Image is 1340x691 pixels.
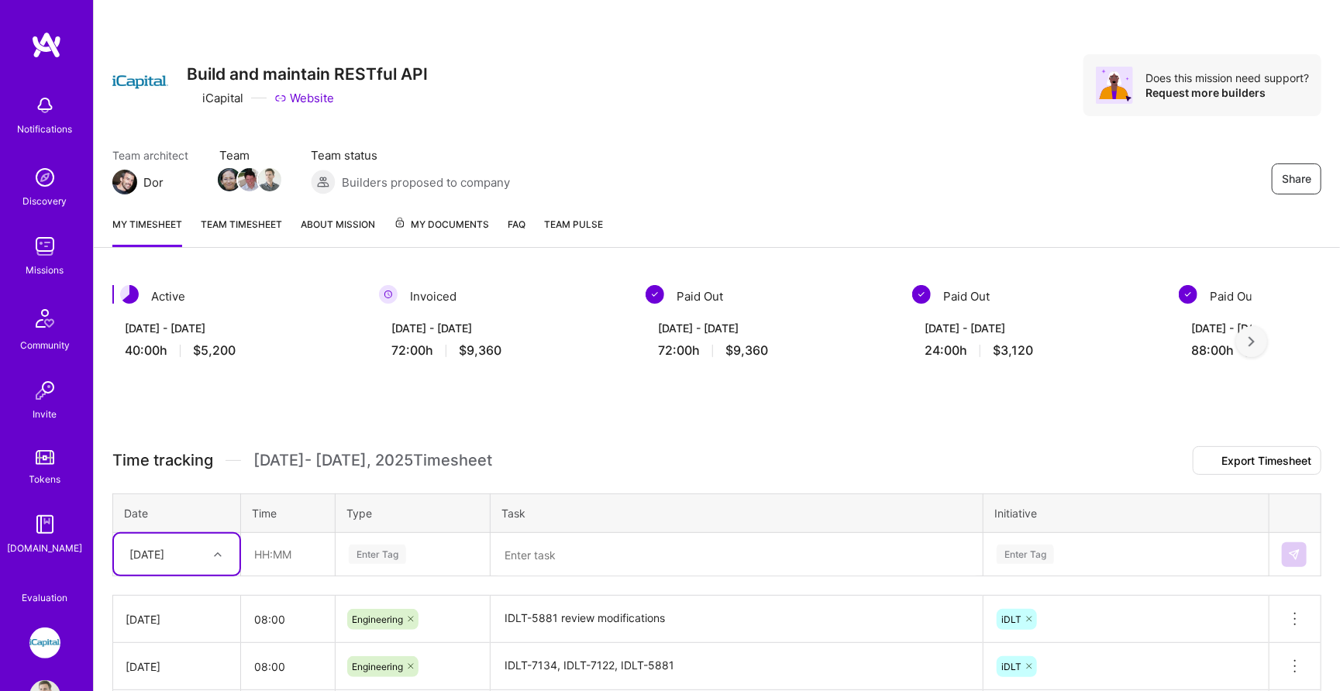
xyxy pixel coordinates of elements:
[238,168,261,191] img: Team Member Avatar
[646,285,894,308] div: Paid Out
[112,285,360,308] div: Active
[993,342,1033,359] span: $3,120
[352,661,403,672] span: Engineering
[125,320,348,336] div: [DATE] - [DATE]
[26,262,64,278] div: Missions
[29,471,61,487] div: Tokens
[394,216,489,233] span: My Documents
[29,375,60,406] img: Invite
[258,168,281,191] img: Team Member Avatar
[1001,661,1021,672] span: iDLT
[29,90,60,121] img: bell
[394,216,489,247] a: My Documents
[36,450,54,465] img: tokens
[26,627,64,658] a: iCapital: Build and maintain RESTful API
[1001,614,1021,625] span: iDLT
[18,121,73,137] div: Notifications
[646,285,664,304] img: Paid Out
[492,645,981,689] textarea: IDLT-7134, IDLT-7122, IDLT-5881
[187,92,199,105] i: icon CompanyGray
[725,342,768,359] span: $9,360
[40,578,51,590] i: icon SelectionTeam
[301,216,375,247] a: About Mission
[336,494,491,533] th: Type
[1288,548,1300,561] img: Submit
[508,216,525,247] a: FAQ
[29,509,60,540] img: guide book
[544,218,603,230] span: Team Pulse
[459,342,501,359] span: $9,360
[1179,285,1197,304] img: Paid Out
[242,646,334,687] input: HH:MM
[187,64,428,84] h3: Build and maintain RESTful API
[379,285,398,304] img: Invoiced
[274,90,334,106] a: Website
[658,342,881,359] div: 72:00 h
[214,551,222,559] i: icon Chevron
[219,147,280,163] span: Team
[349,542,406,566] div: Enter Tag
[1096,67,1133,104] img: Avatar
[219,167,239,193] a: Team Member Avatar
[112,451,213,470] span: Time tracking
[925,320,1148,336] div: [DATE] - [DATE]
[1203,456,1215,467] i: icon Download
[311,147,510,163] span: Team status
[311,170,336,194] img: Builders proposed to company
[29,627,60,658] img: iCapital: Build and maintain RESTful API
[997,542,1054,566] div: Enter Tag
[239,167,260,193] a: Team Member Avatar
[253,451,492,470] span: [DATE] - [DATE] , 2025 Timesheet
[391,320,615,336] div: [DATE] - [DATE]
[120,285,139,304] img: Active
[260,167,280,193] a: Team Member Avatar
[1249,336,1255,347] img: right
[8,540,83,556] div: [DOMAIN_NAME]
[1282,171,1311,187] span: Share
[143,174,164,191] div: Dor
[129,546,164,562] div: [DATE]
[31,31,62,59] img: logo
[29,231,60,262] img: teamwork
[112,54,168,110] img: Company Logo
[912,285,1160,308] div: Paid Out
[170,176,182,188] i: icon Mail
[352,614,403,625] span: Engineering
[29,162,60,193] img: discovery
[912,285,931,304] img: Paid Out
[23,193,67,209] div: Discovery
[26,300,64,337] img: Community
[492,597,981,641] textarea: IDLT-5881 review modifications
[1145,70,1309,85] div: Does this mission need support?
[491,494,983,533] th: Task
[187,90,243,106] div: iCapital
[112,216,182,247] a: My timesheet
[1193,446,1321,475] button: Export Timesheet
[20,337,70,353] div: Community
[342,174,510,191] span: Builders proposed to company
[544,216,603,247] a: Team Pulse
[218,168,241,191] img: Team Member Avatar
[126,611,228,627] div: [DATE]
[112,147,188,163] span: Team architect
[1272,163,1321,194] button: Share
[1145,85,1309,100] div: Request more builders
[252,505,324,521] div: Time
[22,590,68,606] div: Evaluation
[113,494,241,533] th: Date
[193,342,236,359] span: $5,200
[112,170,137,194] img: Team Architect
[379,285,627,308] div: Invoiced
[391,342,615,359] div: 72:00 h
[201,216,282,247] a: Team timesheet
[925,342,1148,359] div: 24:00 h
[126,658,228,675] div: [DATE]
[33,406,57,422] div: Invite
[242,534,334,575] input: HH:MM
[125,342,348,359] div: 40:00 h
[658,320,881,336] div: [DATE] - [DATE]
[242,599,334,640] input: HH:MM
[994,505,1258,521] div: Initiative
